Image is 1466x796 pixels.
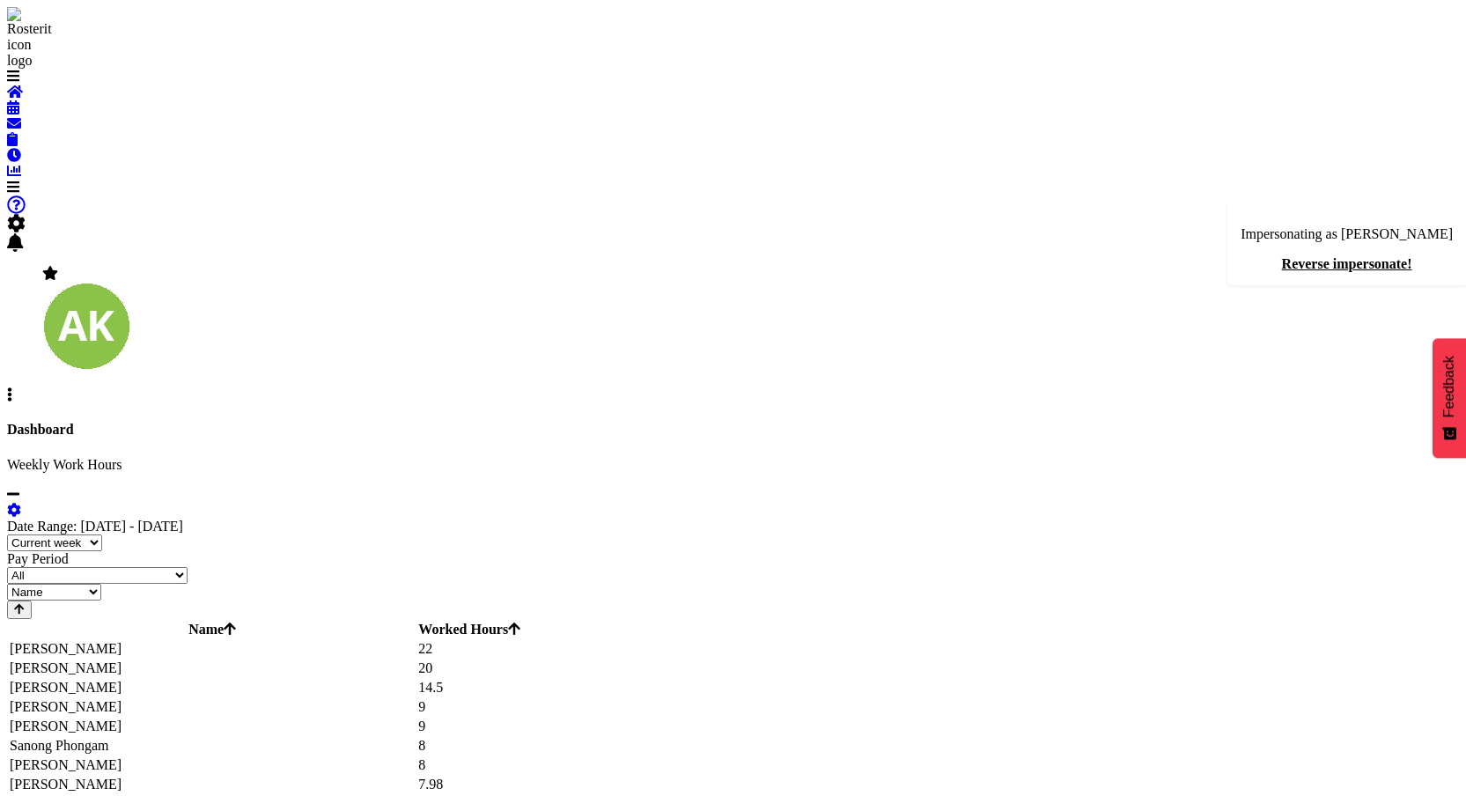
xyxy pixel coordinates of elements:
span: Feedback [1441,356,1457,417]
td: [PERSON_NAME] [9,640,416,658]
span: 20 [418,660,432,675]
a: Reverse impersonate! [1282,256,1412,271]
span: Name [188,622,236,637]
label: Pay Period [7,551,69,566]
span: 7.98 [418,777,443,792]
a: settings [7,503,21,518]
td: [PERSON_NAME] [9,698,416,716]
span: 9 [418,719,425,733]
p: Weekly Work Hours [7,457,1459,473]
td: [PERSON_NAME] [9,776,416,793]
span: 8 [418,738,425,753]
span: 14.5 [418,680,443,695]
p: Impersonating as [PERSON_NAME] [1241,226,1453,242]
img: angela-kerrigan9606.jpg [42,282,130,370]
td: [PERSON_NAME] [9,756,416,774]
h4: Dashboard [7,422,1459,438]
span: 8 [418,757,425,772]
a: minimize [7,487,19,502]
td: Sanong Phongam [9,737,416,755]
span: 22 [418,641,432,656]
span: Worked Hours [418,622,520,637]
label: Date Range: [DATE] - [DATE] [7,519,183,534]
td: [PERSON_NAME] [9,718,416,735]
td: [PERSON_NAME] [9,679,416,696]
td: [PERSON_NAME] [9,660,416,677]
button: Feedback - Show survey [1433,338,1466,458]
span: 9 [418,699,425,714]
img: Rosterit icon logo [7,7,52,69]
